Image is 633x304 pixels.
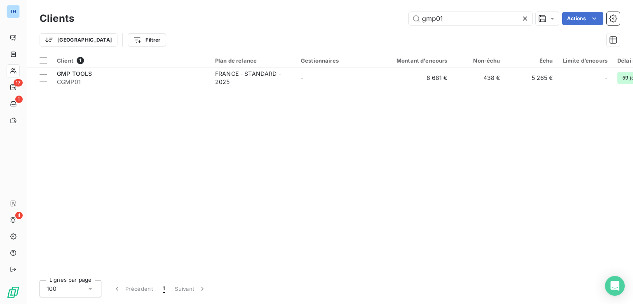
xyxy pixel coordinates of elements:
div: TH [7,5,20,18]
td: 438 € [452,68,505,88]
span: 4 [15,212,23,219]
button: Filtrer [128,33,166,47]
span: 100 [47,285,56,293]
button: Suivant [170,280,211,297]
div: Non-échu [457,57,500,64]
span: 17 [14,79,23,87]
span: 1 [77,57,84,64]
span: - [301,74,303,81]
div: Montant d'encours [387,57,448,64]
span: GMP TOOLS [57,70,92,77]
span: 1 [163,285,165,293]
div: Échu [510,57,553,64]
div: Limite d’encours [563,57,607,64]
div: Open Intercom Messenger [605,276,625,296]
div: Plan de relance [215,57,291,64]
span: Client [57,57,73,64]
button: [GEOGRAPHIC_DATA] [40,33,117,47]
td: 6 681 € [382,68,452,88]
span: 1 [15,96,23,103]
button: Actions [562,12,603,25]
img: Logo LeanPay [7,286,20,299]
h3: Clients [40,11,74,26]
div: Gestionnaires [301,57,377,64]
td: 5 265 € [505,68,558,88]
input: Rechercher [409,12,532,25]
button: Précédent [108,280,158,297]
span: CGMP01 [57,78,205,86]
span: - [605,74,607,82]
button: 1 [158,280,170,297]
div: FRANCE - STANDARD - 2025 [215,70,291,86]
